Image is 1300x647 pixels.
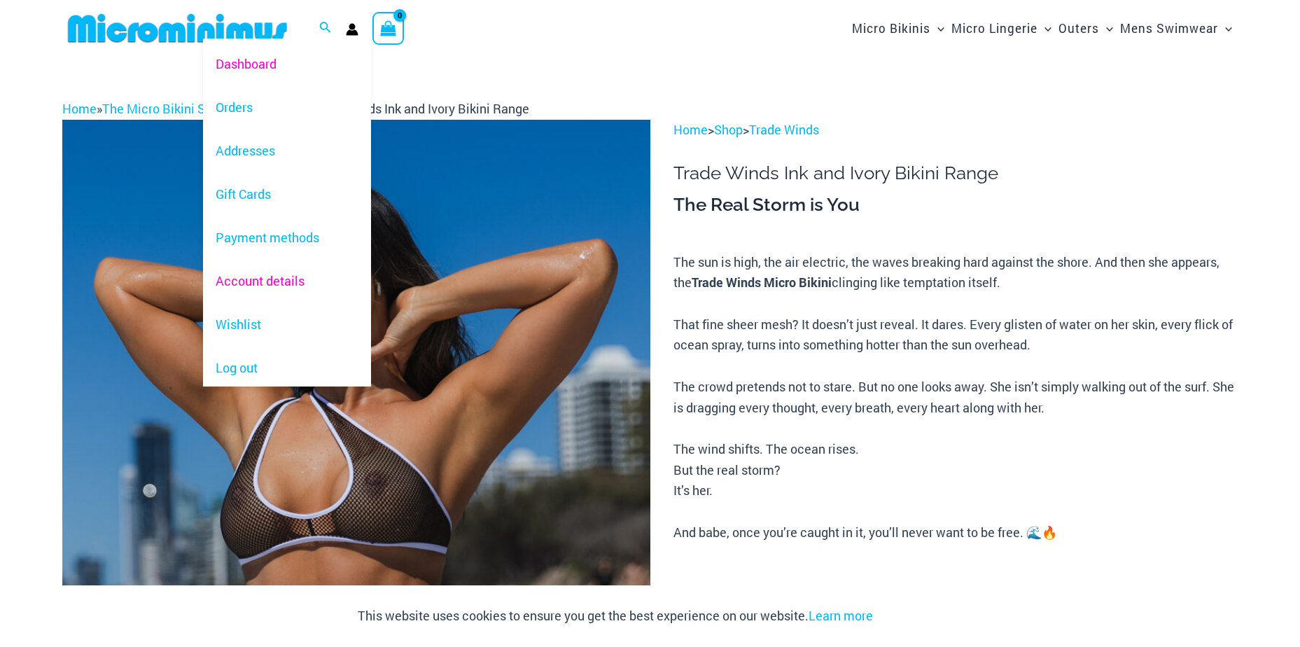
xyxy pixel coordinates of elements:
a: Trade Winds [749,121,819,138]
a: OutersMenu ToggleMenu Toggle [1055,7,1117,50]
a: Micro BikinisMenu ToggleMenu Toggle [848,7,948,50]
a: Addresses [203,130,371,173]
a: View Shopping Cart, empty [372,12,405,44]
span: Micro Bikinis [852,11,930,46]
a: Log out [203,347,371,390]
img: MM SHOP LOGO FLAT [62,13,293,44]
b: Trade Winds Micro Bikini [692,274,832,291]
nav: Site Navigation [846,5,1238,52]
span: Menu Toggle [930,11,944,46]
a: Learn more [809,607,873,624]
button: Accept [883,599,943,633]
h3: The Real Storm is You [673,193,1238,217]
span: Menu Toggle [1037,11,1051,46]
span: » » » [62,100,529,117]
a: Account details [203,260,371,303]
p: > > [673,120,1238,141]
p: This website uses cookies to ensure you get the best experience on our website. [358,606,873,627]
a: The Micro Bikini Shop [102,100,226,117]
a: Search icon link [319,20,332,38]
a: Orders [203,85,371,129]
span: Menu Toggle [1218,11,1232,46]
span: Menu Toggle [1099,11,1113,46]
span: Micro Lingerie [951,11,1037,46]
a: Micro LingerieMenu ToggleMenu Toggle [948,7,1055,50]
span: Outers [1058,11,1099,46]
span: Trade Winds Ink and Ivory Bikini Range [312,100,529,117]
a: Shop [714,121,743,138]
a: Gift Cards [203,173,371,216]
a: Mens SwimwearMenu ToggleMenu Toggle [1117,7,1236,50]
a: Wishlist [203,303,371,347]
a: Payment methods [203,216,371,260]
a: Account icon link [346,23,358,36]
h1: Trade Winds Ink and Ivory Bikini Range [673,162,1238,184]
a: Home [673,121,708,138]
span: Mens Swimwear [1120,11,1218,46]
a: Dashboard [203,42,371,85]
a: Home [62,100,97,117]
p: The sun is high, the air electric, the waves breaking hard against the shore. And then she appear... [673,252,1238,543]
